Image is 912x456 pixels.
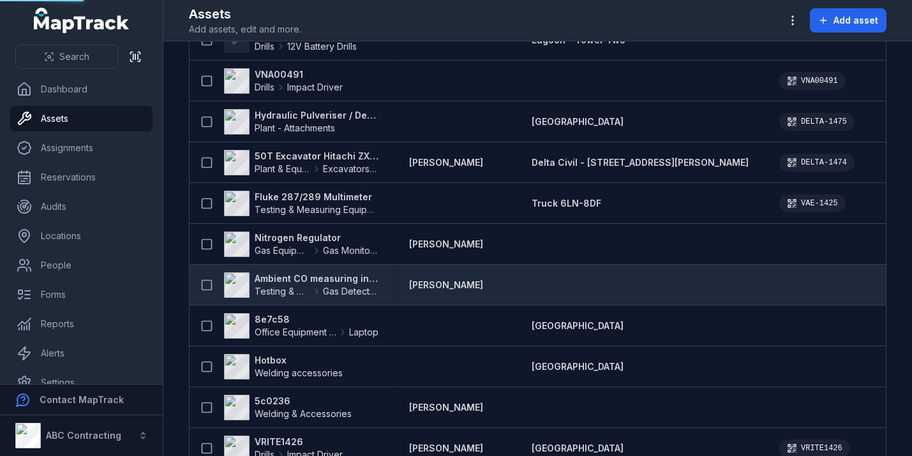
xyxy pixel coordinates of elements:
span: [GEOGRAPHIC_DATA] [532,116,624,127]
a: Settings [10,370,153,395]
span: Plant & Equipment [255,163,310,175]
a: 5c0236Welding & Accessories [224,395,352,420]
a: Fluke 287/289 MultimeterTesting & Measuring Equipment [224,191,378,216]
span: Welding & Accessories [255,408,352,419]
a: [PERSON_NAME] [409,442,483,455]
a: [PERSON_NAME] [409,401,483,414]
strong: Ambient CO measuring instrument [255,272,378,285]
a: Audits [10,194,153,219]
div: VAE-1425 [779,195,846,212]
a: [GEOGRAPHIC_DATA] [532,320,624,332]
a: Assets [10,106,153,131]
button: Add asset [810,8,886,33]
span: Impact Driver [287,81,343,94]
strong: VNA00491 [255,68,343,81]
span: Office Equipment & IT [255,326,336,339]
span: Drills [255,81,274,94]
strong: 5c0236 [255,395,352,408]
span: 12V Battery Drills [287,40,357,53]
h2: Assets [189,5,301,23]
a: Assignments [10,135,153,161]
span: Gas Equipment [255,244,310,257]
a: Dashboard [10,77,153,102]
a: Alerts [10,341,153,366]
span: Laptop [349,326,378,339]
span: Search [59,50,89,63]
div: DELTA-1474 [779,154,855,172]
a: Delta Civil - [STREET_ADDRESS][PERSON_NAME] [532,156,749,169]
span: Gas Detectors [323,285,378,298]
a: Forms [10,282,153,307]
a: Reservations [10,165,153,190]
a: Reports [10,311,153,337]
strong: Nitrogen Regulator [255,232,378,244]
span: Testing & Measuring Equipment [255,285,310,298]
span: Lagoon - Tower Two [532,34,625,45]
a: Ambient CO measuring instrumentTesting & Measuring EquipmentGas Detectors [224,272,378,298]
strong: Contact MapTrack [40,394,124,405]
span: Add asset [834,14,878,27]
a: MapTrack [34,8,130,33]
span: Testing & Measuring Equipment [255,204,387,215]
strong: 8e7c58 [255,313,378,326]
strong: VRITE1426 [255,436,343,448]
strong: Fluke 287/289 Multimeter [255,191,378,203]
span: Delta Civil - [STREET_ADDRESS][PERSON_NAME] [532,157,749,168]
a: 8e7c58Office Equipment & ITLaptop [224,313,378,339]
a: Nitrogen RegulatorGas EquipmentGas Monitors - Methane [224,232,378,257]
strong: 50T Excavator Hitachi ZX350 [255,150,378,163]
button: Search [15,45,118,69]
span: Plant - Attachments [255,122,335,133]
a: 50T Excavator Hitachi ZX350Plant & EquipmentExcavators & Plant [224,150,378,175]
span: [GEOGRAPHIC_DATA] [532,320,624,331]
span: Truck 6LN-8DF [532,198,601,209]
strong: Hotbox [255,354,343,367]
a: Hydraulic Pulveriser / Demolition ShearPlant - Attachments [224,109,378,135]
span: Welding accessories [255,367,343,378]
a: [GEOGRAPHIC_DATA] [532,360,624,373]
div: VNA00491 [779,72,846,90]
span: Excavators & Plant [323,163,378,175]
a: Truck 6LN-8DF [532,197,601,210]
a: [GEOGRAPHIC_DATA] [532,115,624,128]
span: [GEOGRAPHIC_DATA] [532,443,624,453]
span: Add assets, edit and more. [189,23,301,36]
a: [GEOGRAPHIC_DATA] [532,442,624,455]
span: Drills [255,40,274,53]
a: People [10,253,153,278]
strong: ABC Contracting [46,430,121,441]
strong: Hydraulic Pulveriser / Demolition Shear [255,109,378,122]
a: [PERSON_NAME] [409,156,483,169]
a: [PERSON_NAME] [409,279,483,291]
a: HotboxWelding accessories [224,354,343,379]
div: DELTA-1475 [779,113,855,131]
a: VNA00491DrillsImpact Driver [224,68,343,94]
span: [GEOGRAPHIC_DATA] [532,361,624,372]
a: Locations [10,223,153,249]
span: Gas Monitors - Methane [323,244,378,257]
a: [PERSON_NAME] [409,238,483,251]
